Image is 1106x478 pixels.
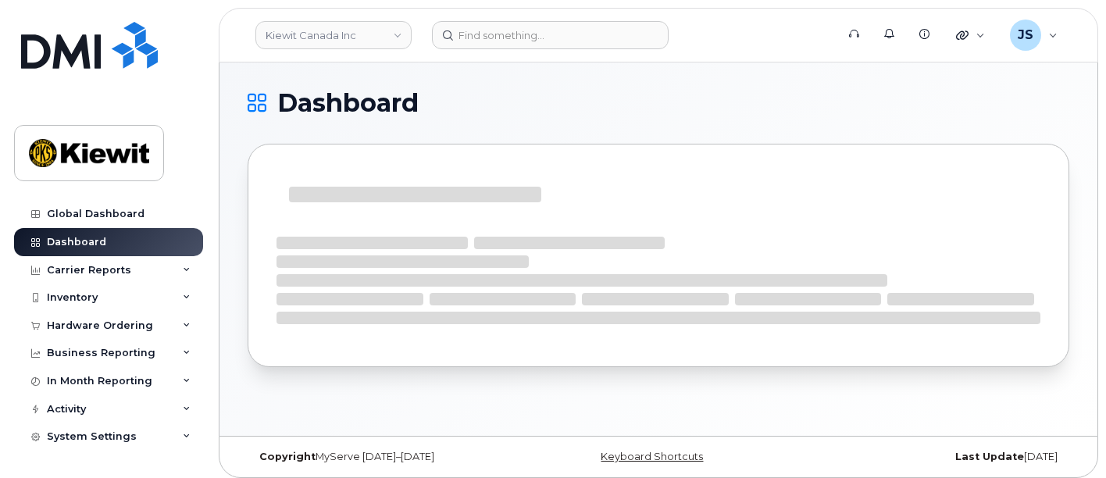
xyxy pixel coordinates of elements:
[259,451,316,462] strong: Copyright
[277,91,419,115] span: Dashboard
[248,451,522,463] div: MyServe [DATE]–[DATE]
[601,451,703,462] a: Keyboard Shortcuts
[795,451,1069,463] div: [DATE]
[955,451,1024,462] strong: Last Update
